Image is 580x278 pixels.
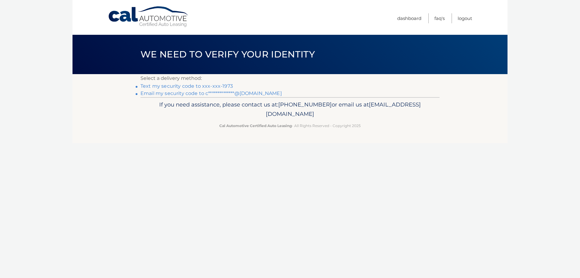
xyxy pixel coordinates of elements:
span: We need to verify your identity [140,49,315,60]
a: Text my security code to xxx-xxx-1973 [140,83,233,89]
p: Select a delivery method: [140,74,440,83]
p: If you need assistance, please contact us at: or email us at [144,100,436,119]
a: Cal Automotive [108,6,189,28]
span: [PHONE_NUMBER] [278,101,332,108]
strong: Cal Automotive Certified Auto Leasing [219,123,292,128]
a: FAQ's [434,13,445,23]
p: - All Rights Reserved - Copyright 2025 [144,123,436,129]
a: Dashboard [397,13,421,23]
a: Logout [458,13,472,23]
